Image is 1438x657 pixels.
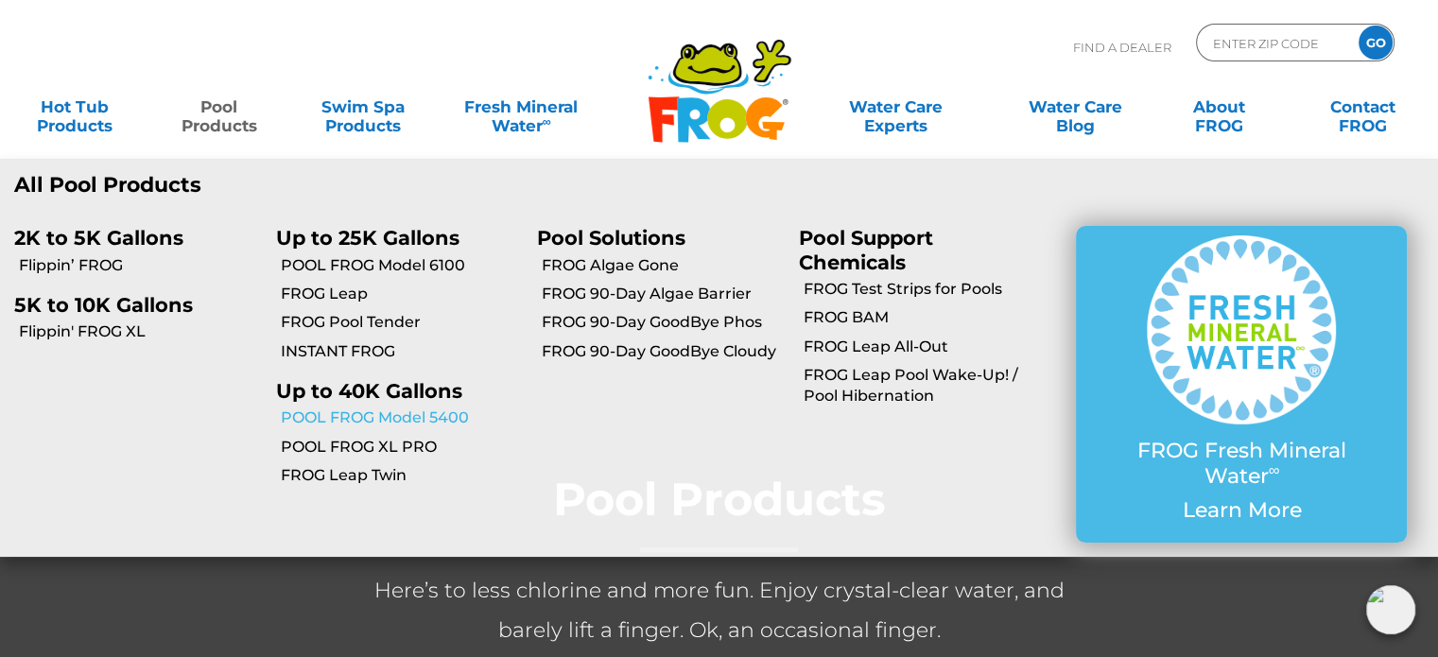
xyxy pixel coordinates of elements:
[19,321,262,342] a: Flippin' FROG XL
[1114,498,1369,523] p: Learn More
[276,379,510,403] p: Up to 40K Gallons
[341,571,1098,650] p: Here’s to less chlorine and more fun. Enjoy crystal-clear water, and barely lift a finger. Ok, an...
[281,437,524,458] a: POOL FROG XL PRO
[799,226,1032,273] p: Pool Support Chemicals
[804,279,1047,300] a: FROG Test Strips for Pools
[281,407,524,428] a: POOL FROG Model 5400
[542,284,785,304] a: FROG 90-Day Algae Barrier
[451,88,591,126] a: Fresh MineralWater∞
[276,226,510,250] p: Up to 25K Gallons
[1308,88,1419,126] a: ContactFROG
[1019,88,1131,126] a: Water CareBlog
[281,255,524,276] a: POOL FROG Model 6100
[1268,460,1279,479] sup: ∞
[14,226,248,250] p: 2K to 5K Gallons
[1211,29,1339,57] input: Zip Code Form
[307,88,419,126] a: Swim SpaProducts
[281,284,524,304] a: FROG Leap
[804,307,1047,328] a: FROG BAM
[1073,24,1171,71] p: Find A Dealer
[281,465,524,486] a: FROG Leap Twin
[14,173,704,198] a: All Pool Products
[542,114,550,129] sup: ∞
[804,365,1047,407] a: FROG Leap Pool Wake-Up! / Pool Hibernation
[537,226,685,250] a: Pool Solutions
[1366,585,1415,634] img: openIcon
[1114,439,1369,489] p: FROG Fresh Mineral Water
[542,255,785,276] a: FROG Algae Gone
[163,88,274,126] a: PoolProducts
[805,88,987,126] a: Water CareExperts
[804,337,1047,357] a: FROG Leap All-Out
[281,312,524,333] a: FROG Pool Tender
[19,88,130,126] a: Hot TubProducts
[542,341,785,362] a: FROG 90-Day GoodBye Cloudy
[19,255,262,276] a: Flippin’ FROG
[542,312,785,333] a: FROG 90-Day GoodBye Phos
[1163,88,1274,126] a: AboutFROG
[281,341,524,362] a: INSTANT FROG
[14,293,248,317] p: 5K to 10K Gallons
[1359,26,1393,60] input: GO
[1114,235,1369,532] a: FROG Fresh Mineral Water∞ Learn More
